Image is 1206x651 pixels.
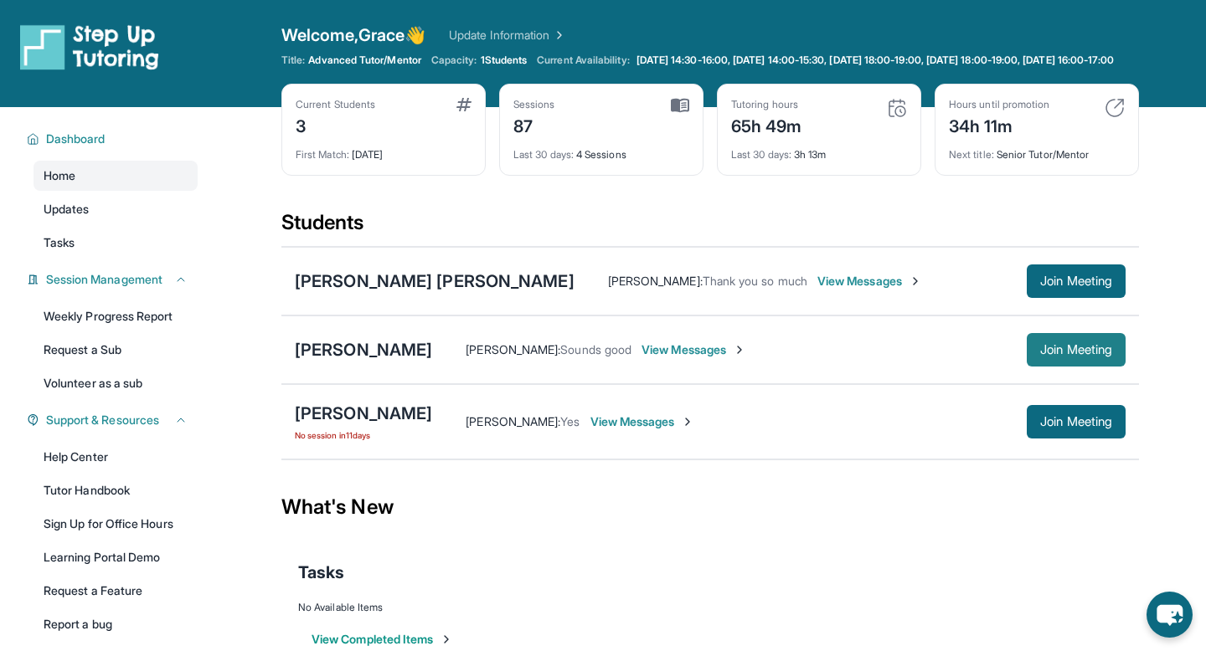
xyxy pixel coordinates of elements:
span: Current Availability: [537,54,629,67]
a: Volunteer as a sub [33,368,198,398]
span: Last 30 days : [513,148,574,161]
span: [PERSON_NAME] : [466,342,560,356]
a: Request a Feature [33,576,198,606]
span: [PERSON_NAME] : [608,274,703,288]
button: Dashboard [39,131,188,147]
div: Current Students [296,98,375,111]
img: card [1105,98,1125,118]
a: Weekly Progress Report [33,301,198,331]
span: View Messages [642,341,746,358]
div: 65h 49m [731,111,802,138]
img: card [456,98,472,111]
span: No session in 11 days [295,428,432,442]
span: Yes [560,414,580,428]
img: card [671,98,689,113]
span: Home [44,167,75,184]
img: card [887,98,907,118]
span: Thank you so much [703,274,807,288]
div: Tutoring hours [731,98,802,111]
span: [DATE] 14:30-16:00, [DATE] 14:00-15:30, [DATE] 18:00-19:00, [DATE] 18:00-19:00, [DATE] 16:00-17:00 [636,54,1115,67]
span: Advanced Tutor/Mentor [308,54,420,67]
span: Tasks [298,561,344,584]
div: [DATE] [296,138,472,161]
img: logo [20,23,159,70]
button: Support & Resources [39,412,188,428]
span: Join Meeting [1040,276,1112,286]
span: Support & Resources [46,412,159,428]
span: [PERSON_NAME] : [466,414,560,428]
div: Hours until promotion [949,98,1049,111]
div: 3h 13m [731,138,907,161]
button: Join Meeting [1027,405,1126,438]
div: [PERSON_NAME] [295,402,432,425]
a: Learning Portal Demo [33,542,198,572]
span: Session Management [46,271,162,288]
div: 4 Sessions [513,138,689,161]
span: View Messages [817,273,922,290]
div: Senior Tutor/Mentor [949,138,1125,161]
span: Dashboard [46,131,106,147]
span: Tasks [44,234,75,251]
span: View Messages [590,413,695,430]
div: 87 [513,111,555,138]
img: Chevron-Right [909,274,922,288]
span: Welcome, Grace 👋 [281,23,425,47]
div: What's New [281,470,1139,544]
span: First Match : [296,148,349,161]
a: Report a bug [33,609,198,639]
img: Chevron-Right [733,343,746,356]
span: 1 Students [481,54,528,67]
span: Join Meeting [1040,417,1112,427]
a: Updates [33,194,198,224]
a: Tasks [33,228,198,258]
a: Update Information [449,27,566,44]
div: No Available Items [298,601,1122,614]
a: Sign Up for Office Hours [33,509,198,539]
button: Join Meeting [1027,264,1126,298]
span: Join Meeting [1040,345,1112,355]
div: [PERSON_NAME] [295,338,432,361]
div: Sessions [513,98,555,111]
button: View Completed Items [312,631,453,648]
div: 34h 11m [949,111,1049,138]
a: Request a Sub [33,335,198,365]
span: Title: [281,54,305,67]
a: Home [33,161,198,191]
button: chat-button [1147,592,1193,638]
span: Sounds good [560,342,631,356]
img: Chevron-Right [681,415,694,428]
button: Session Management [39,271,188,288]
a: [DATE] 14:30-16:00, [DATE] 14:00-15:30, [DATE] 18:00-19:00, [DATE] 18:00-19:00, [DATE] 16:00-17:00 [633,54,1118,67]
span: Capacity: [431,54,477,67]
div: 3 [296,111,375,138]
span: Updates [44,201,90,218]
button: Join Meeting [1027,333,1126,367]
img: Chevron Right [549,27,566,44]
span: Next title : [949,148,994,161]
a: Tutor Handbook [33,475,198,505]
span: Last 30 days : [731,148,791,161]
a: Help Center [33,442,198,472]
div: Students [281,209,1139,246]
div: [PERSON_NAME] [PERSON_NAME] [295,269,575,293]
